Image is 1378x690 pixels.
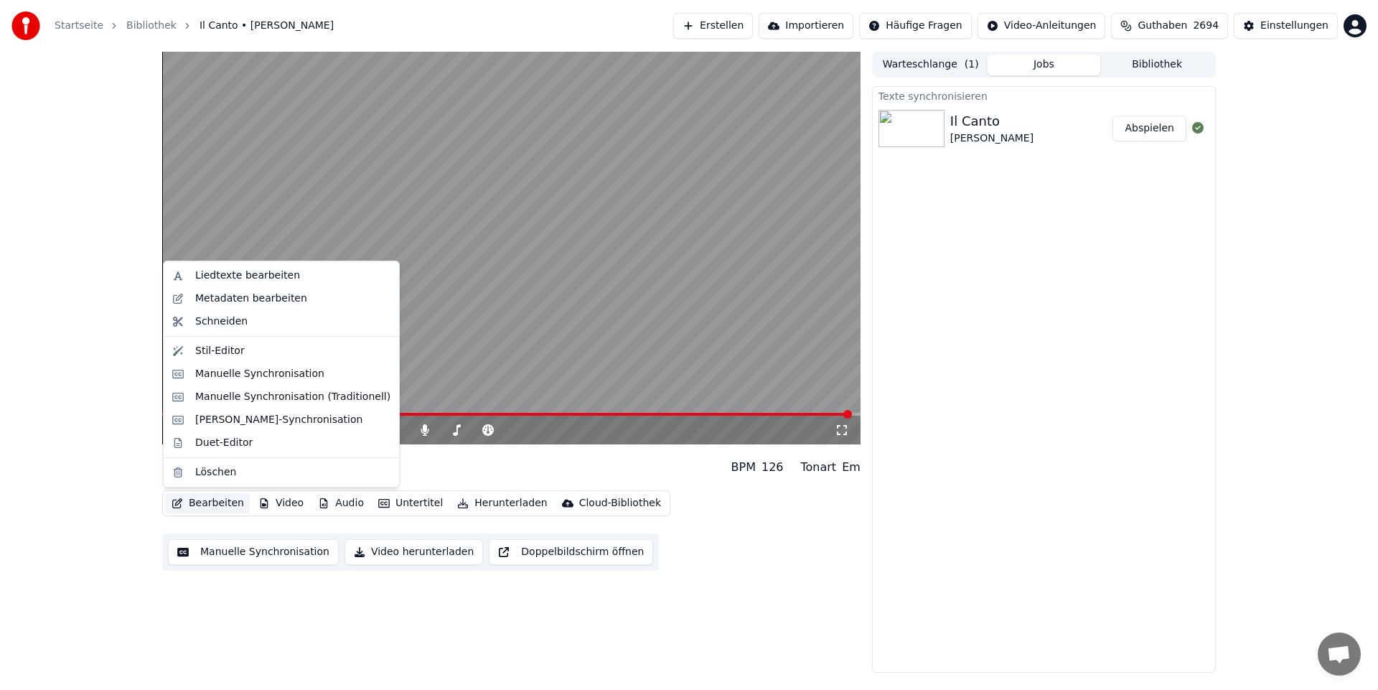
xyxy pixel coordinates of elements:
div: Cloud-Bibliothek [579,496,661,510]
div: Stil-Editor [195,344,245,358]
div: Manuelle Synchronisation [195,367,324,381]
nav: breadcrumb [55,19,334,33]
div: Texte synchronisieren [873,87,1215,104]
button: Video [253,493,309,513]
div: Il Canto [162,450,245,470]
div: Il Canto [950,111,1033,131]
a: Bibliothek [126,19,177,33]
button: Manuelle Synchronisation [168,539,339,565]
div: Schneiden [195,314,248,329]
button: Einstellungen [1234,13,1338,39]
div: Einstellungen [1260,19,1328,33]
button: Abspielen [1112,116,1186,141]
div: Manuelle Synchronisation (Traditionell) [195,390,390,404]
a: Startseite [55,19,103,33]
button: Guthaben2694 [1111,13,1228,39]
button: Warteschlange [874,55,988,75]
span: Guthaben [1138,19,1187,33]
button: Audio [312,493,370,513]
img: youka [11,11,40,40]
button: Video herunterladen [344,539,483,565]
div: BPM [731,459,756,476]
span: Il Canto • [PERSON_NAME] [200,19,334,33]
button: Bibliothek [1100,55,1214,75]
span: 2694 [1193,19,1219,33]
div: [PERSON_NAME] [162,470,245,485]
div: [PERSON_NAME]-Synchronisation [195,413,362,427]
div: [PERSON_NAME] [950,131,1033,146]
div: Em [842,459,861,476]
button: Jobs [988,55,1101,75]
div: Tonart [801,459,837,476]
button: Untertitel [372,493,449,513]
div: Liedtexte bearbeiten [195,269,300,283]
button: Bearbeiten [166,493,250,513]
div: Löschen [195,465,236,480]
div: Metadaten bearbeiten [195,292,307,306]
button: Herunterladen [451,493,553,513]
button: Häufige Fragen [859,13,972,39]
button: Importieren [759,13,853,39]
div: Duet-Editor [195,436,253,450]
button: Erstellen [673,13,753,39]
div: 126 [761,459,784,476]
span: ( 1 ) [965,57,979,72]
div: Chat öffnen [1318,633,1361,676]
button: Video-Anleitungen [978,13,1106,39]
button: Doppelbildschirm öffnen [489,539,653,565]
